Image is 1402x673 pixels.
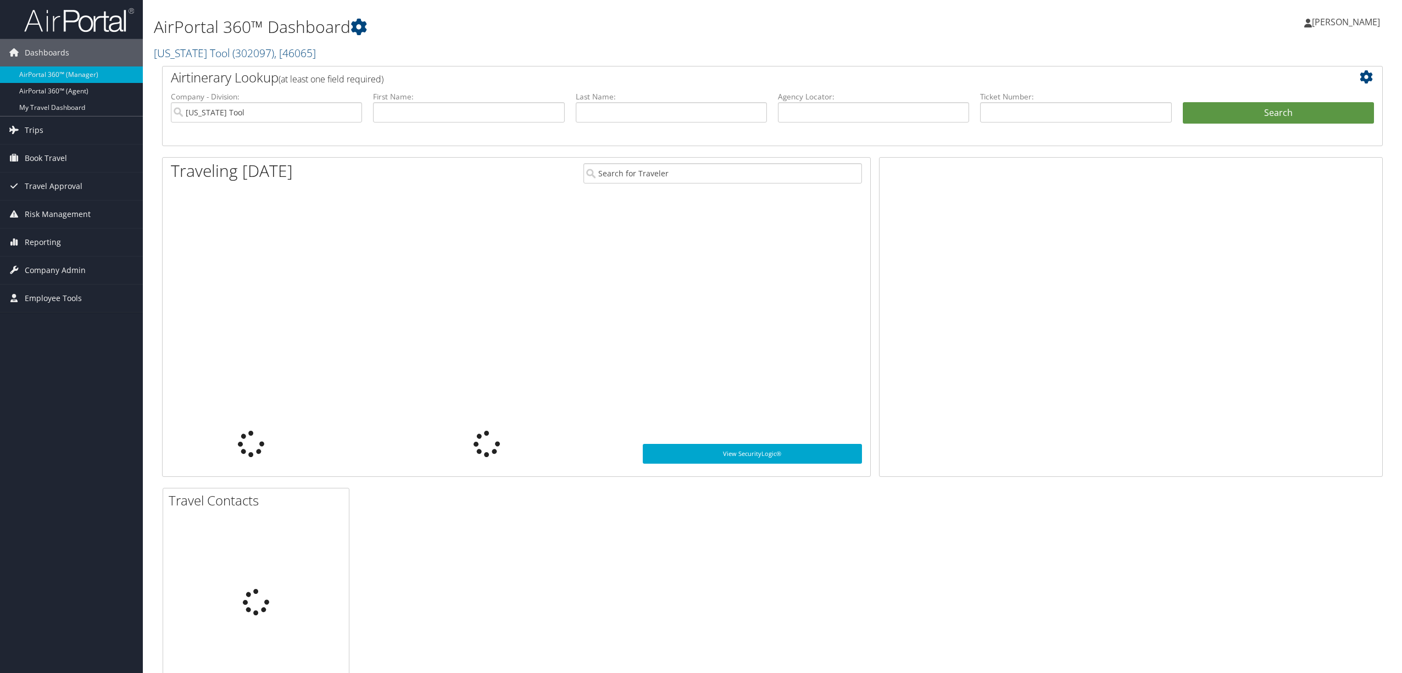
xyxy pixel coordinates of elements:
label: First Name: [373,91,564,102]
label: Last Name: [576,91,767,102]
a: [PERSON_NAME] [1304,5,1391,38]
h1: AirPortal 360™ Dashboard [154,15,978,38]
a: View SecurityLogic® [643,444,862,464]
h2: Airtinerary Lookup [171,68,1272,87]
input: Search for Traveler [583,163,862,183]
a: [US_STATE] Tool [154,46,316,60]
span: [PERSON_NAME] [1312,16,1380,28]
span: Risk Management [25,201,91,228]
span: Reporting [25,229,61,256]
span: Employee Tools [25,285,82,312]
h2: Travel Contacts [169,491,349,510]
span: Company Admin [25,257,86,284]
span: Trips [25,116,43,144]
span: Dashboards [25,39,69,66]
span: Book Travel [25,144,67,172]
span: ( 302097 ) [232,46,274,60]
span: Travel Approval [25,173,82,200]
label: Company - Division: [171,91,362,102]
label: Ticket Number: [980,91,1171,102]
span: (at least one field required) [279,73,383,85]
label: Agency Locator: [778,91,969,102]
h1: Traveling [DATE] [171,159,293,182]
span: , [ 46065 ] [274,46,316,60]
img: airportal-logo.png [24,7,134,33]
button: Search [1183,102,1374,124]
